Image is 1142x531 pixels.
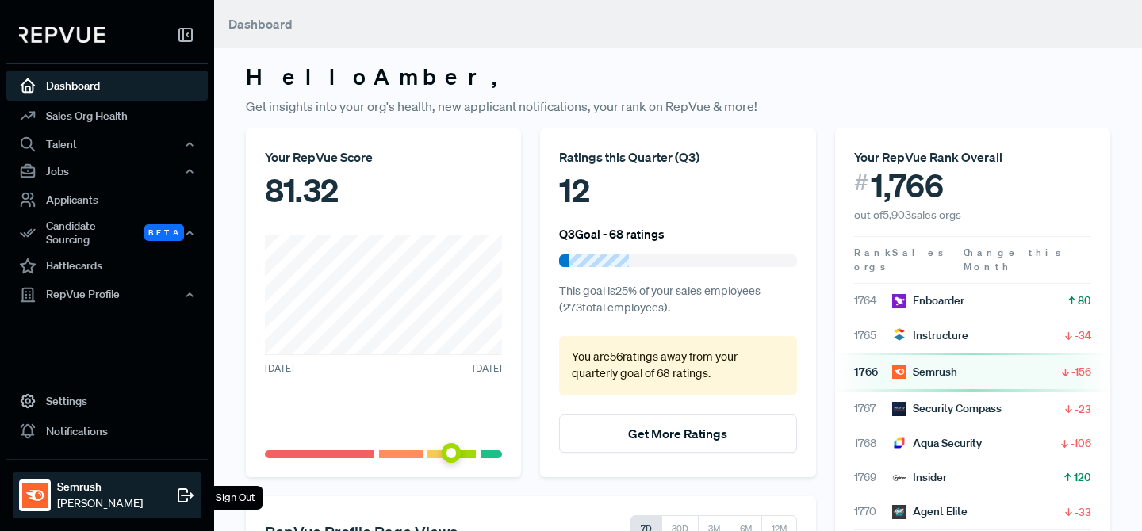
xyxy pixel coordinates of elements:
[1071,364,1091,380] span: -156
[265,361,294,376] span: [DATE]
[572,349,784,383] p: You are 56 ratings away from your quarterly goal of 68 ratings .
[6,101,208,131] a: Sales Org Health
[6,71,208,101] a: Dashboard
[1075,504,1091,520] span: -33
[19,27,105,43] img: RepVue
[892,400,1002,417] div: Security Compass
[892,505,906,519] img: Agent Elite
[207,486,263,510] div: Sign Out
[473,361,502,376] span: [DATE]
[559,283,796,317] p: This goal is 25 % of your sales employees ( 273 total employees).
[246,97,1110,116] p: Get insights into your org's health, new applicant notifications, your rank on RepVue & more!
[854,469,892,486] span: 1769
[892,402,906,416] img: Security Compass
[6,386,208,416] a: Settings
[871,166,944,204] span: 1,766
[892,503,968,520] div: Agent Elite
[892,294,906,308] img: Enboarder
[6,215,208,251] button: Candidate Sourcing Beta
[892,436,906,450] img: Aqua Security
[964,246,1063,273] span: Change this Month
[892,469,947,486] div: Insider
[6,158,208,185] button: Jobs
[559,227,665,241] h6: Q3 Goal - 68 ratings
[246,63,1110,90] h3: Hello Amber ,
[22,483,48,508] img: Semrush
[265,166,502,214] div: 81.32
[892,364,957,380] div: Semrush
[1071,435,1091,451] span: -106
[6,131,208,158] button: Talent
[854,400,892,417] span: 1767
[6,215,208,251] div: Candidate Sourcing
[1074,469,1091,485] span: 120
[892,328,906,342] img: Instructure
[892,365,906,379] img: Semrush
[6,281,208,308] button: RepVue Profile
[854,327,892,344] span: 1765
[57,495,143,512] span: [PERSON_NAME]
[144,224,184,241] span: Beta
[6,416,208,446] a: Notifications
[854,149,1002,165] span: Your RepVue Rank Overall
[854,246,892,260] span: Rank
[892,471,906,485] img: Insider
[854,364,892,380] span: 1766
[228,16,293,32] span: Dashboard
[892,327,968,344] div: Instructure
[854,435,892,452] span: 1768
[265,147,502,166] div: Your RepVue Score
[6,185,208,215] a: Applicants
[6,251,208,281] a: Battlecards
[854,246,946,273] span: Sales orgs
[559,147,796,166] div: Ratings this Quarter ( Q3 )
[57,479,143,495] strong: Semrush
[854,503,892,520] span: 1770
[1075,401,1091,417] span: -23
[1075,327,1091,343] span: -34
[559,414,796,453] button: Get More Ratings
[559,166,796,214] div: 12
[854,208,961,222] span: out of 5,903 sales orgs
[6,459,208,518] a: SemrushSemrush[PERSON_NAME]Sign Out
[854,166,868,199] span: #
[854,292,892,309] span: 1764
[892,292,964,309] div: Enboarder
[892,435,982,452] div: Aqua Security
[1078,292,1091,308] span: 80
